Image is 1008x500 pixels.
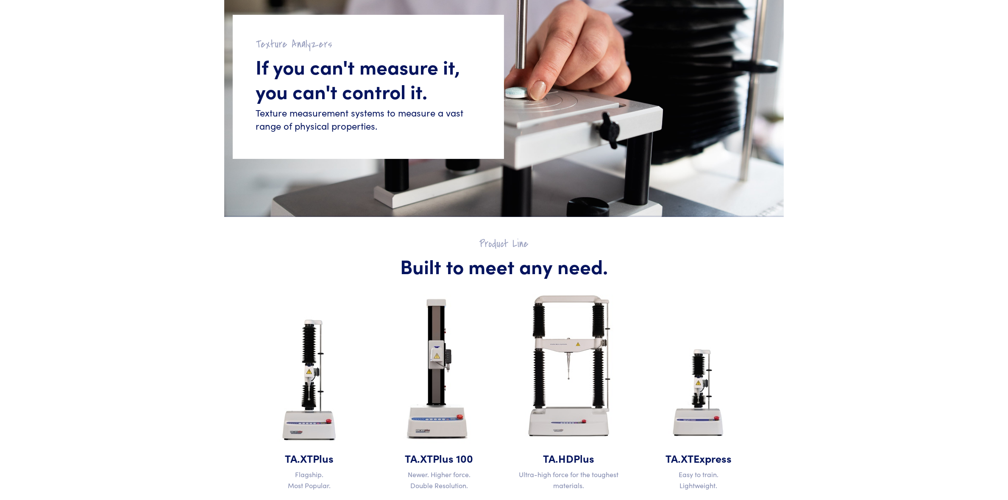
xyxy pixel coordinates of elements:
h1: If you can't measure it, you can't control it. [256,54,481,103]
h2: Texture Analyzers [256,38,481,51]
img: ta-xt-plus-analyzer.jpg [270,313,349,451]
span: Plus [574,451,595,466]
p: Flagship. Most Popular. [250,469,369,491]
h1: Built to meet any need. [250,254,758,278]
h5: TA.HD [509,451,629,466]
span: Plus 100 [433,451,473,466]
h2: Product Line [250,237,758,250]
img: ta-hd-analyzer.jpg [512,281,626,451]
img: ta-xt-express-analyzer.jpg [662,334,735,451]
img: ta-xt-100-analyzer.jpg [397,288,482,451]
span: Plus [313,451,334,466]
p: Easy to train. Lightweight. [639,469,758,491]
h6: Texture measurement systems to measure a vast range of physical properties. [256,106,481,133]
p: Newer. Higher force. Double Resolution. [379,469,499,491]
p: Ultra-high force for the toughest materials. [509,469,629,491]
h5: TA.XT [379,451,499,466]
h5: TA.XT [250,451,369,466]
span: Express [693,451,732,466]
h5: TA.XT [639,451,758,466]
